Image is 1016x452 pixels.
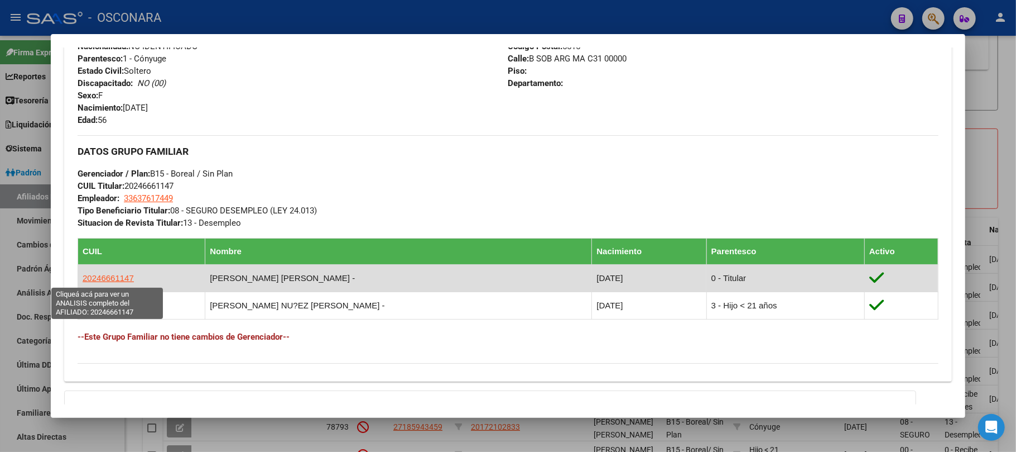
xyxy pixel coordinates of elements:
strong: Situacion de Revista Titular: [78,218,183,228]
strong: CUIL Titular: [78,181,124,191]
span: Soltero [78,66,151,76]
strong: Estado Civil: [78,66,124,76]
span: F [78,91,103,101]
th: CUIL [78,239,205,265]
th: Activo [865,239,938,265]
span: 33637617449 [124,193,173,203]
strong: Tipo Beneficiario Titular: [78,206,170,216]
strong: Piso: [508,66,527,76]
th: Parentesco [706,239,864,265]
span: 20246661147 [78,181,174,191]
td: [PERSON_NAME] NU?EZ [PERSON_NAME] - [205,292,592,320]
span: 1 - Cónyuge [78,54,166,64]
span: 20475307640 [83,301,134,310]
strong: Parentesco: [78,54,123,64]
th: Nacimiento [592,239,706,265]
span: 08 - SEGURO DESEMPLEO (LEY 24.013) [78,206,317,216]
strong: Nacionalidad: [78,41,128,51]
strong: Calle: [508,54,529,64]
strong: Departamento: [508,78,563,88]
strong: Nacimiento: [78,103,123,113]
td: [DATE] [592,292,706,320]
td: [PERSON_NAME] [PERSON_NAME] - [205,265,592,292]
span: 20246661147 [83,273,134,283]
span: B15 - Boreal / Sin Plan [78,169,233,179]
div: Open Intercom Messenger [978,414,1005,441]
td: 0 - Titular [706,265,864,292]
td: [DATE] [592,265,706,292]
h4: --Este Grupo Familiar no tiene cambios de Gerenciador-- [78,331,938,343]
span: 56 [78,115,107,125]
strong: Edad: [78,115,98,125]
strong: Código Postal: [508,41,562,51]
strong: Discapacitado: [78,78,133,88]
span: 13 - Desempleo [78,218,241,228]
span: 5515 [508,41,580,51]
td: 3 - Hijo < 21 años [706,292,864,320]
strong: Gerenciador / Plan: [78,169,150,179]
span: B SOB ARG MA C31 00000 [508,54,627,64]
th: Nombre [205,239,592,265]
strong: Empleador: [78,193,119,203]
span: [DATE] [78,103,148,113]
strong: Sexo: [78,91,98,101]
h3: DATOS GRUPO FAMILIAR [78,145,938,158]
span: NO IDENTIFICADO [78,41,198,51]
i: NO (00) [137,78,166,88]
